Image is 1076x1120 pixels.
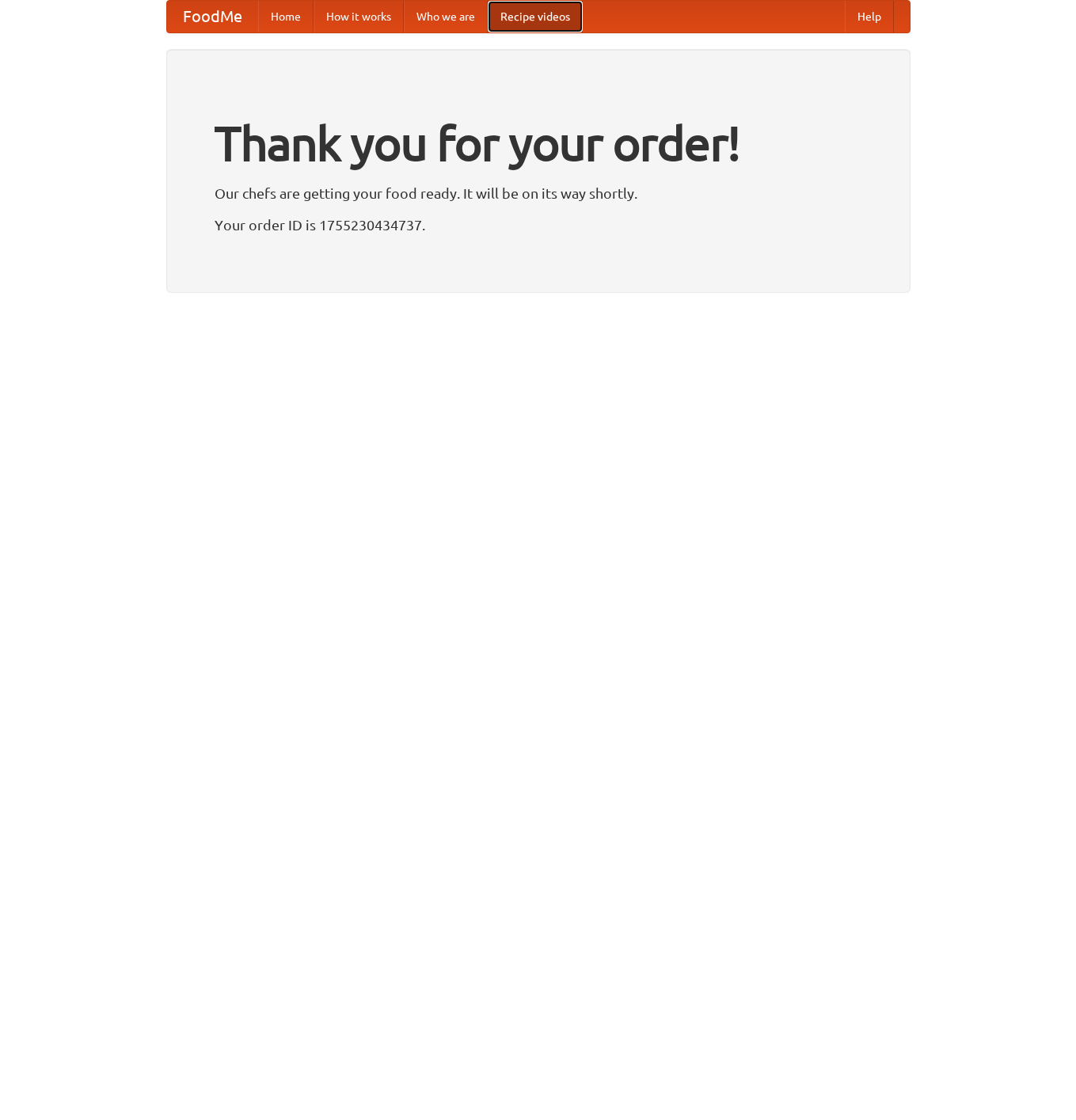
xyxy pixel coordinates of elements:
[258,1,314,32] a: Home
[845,1,894,32] a: Help
[404,1,488,32] a: Who we are
[488,1,583,32] a: Recipe videos
[167,1,258,32] a: FoodMe
[215,105,862,181] h1: Thank you for your order!
[314,1,404,32] a: How it works
[215,213,862,237] p: Your order ID is 1755230434737.
[215,181,862,205] p: Our chefs are getting your food ready. It will be on its way shortly.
